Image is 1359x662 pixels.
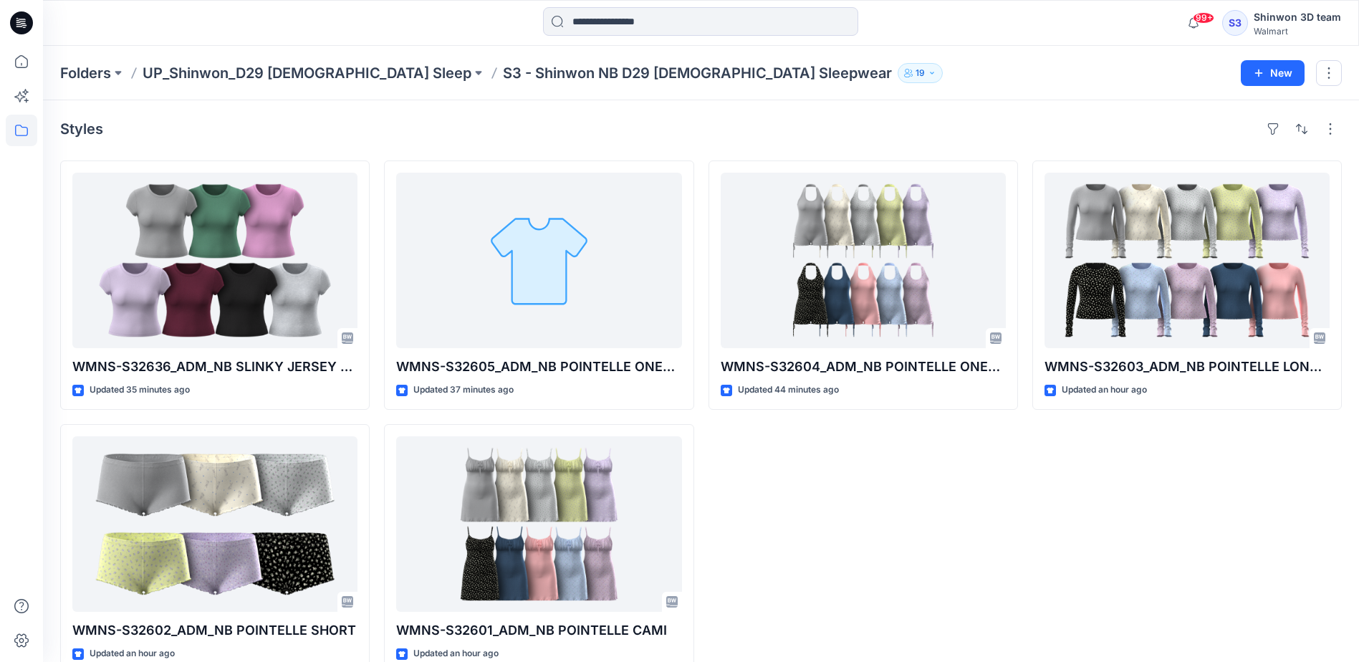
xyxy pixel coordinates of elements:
[898,63,943,83] button: 19
[1222,10,1248,36] div: S3
[90,646,175,661] p: Updated an hour ago
[396,620,681,641] p: WMNS-S32601_ADM_NB POINTELLE CAMI
[721,357,1006,377] p: WMNS-S32604_ADM_NB POINTELLE ONESIE (OPT 1)
[1241,60,1305,86] button: New
[90,383,190,398] p: Updated 35 minutes ago
[916,65,925,81] p: 19
[1254,9,1341,26] div: Shinwon 3D team
[413,383,514,398] p: Updated 37 minutes ago
[72,436,357,612] a: WMNS-S32602_ADM_NB POINTELLE SHORT
[396,173,681,348] a: WMNS-S32605_ADM_NB POINTELLE ONESIE (OPT 2)
[72,173,357,348] a: WMNS-S32636_ADM_NB SLINKY JERSEY BABY TEE
[60,63,111,83] a: Folders
[1193,12,1214,24] span: 99+
[396,357,681,377] p: WMNS-S32605_ADM_NB POINTELLE ONESIE (OPT 2)
[1254,26,1341,37] div: Walmart
[72,357,357,377] p: WMNS-S32636_ADM_NB SLINKY JERSEY BABY TEE
[72,620,357,641] p: WMNS-S32602_ADM_NB POINTELLE SHORT
[1045,357,1330,377] p: WMNS-S32603_ADM_NB POINTELLE LONG SLEEVE TOP
[738,383,839,398] p: Updated 44 minutes ago
[396,436,681,612] a: WMNS-S32601_ADM_NB POINTELLE CAMI
[503,63,892,83] p: S3 - Shinwon NB D29 [DEMOGRAPHIC_DATA] Sleepwear
[60,120,103,138] h4: Styles
[1062,383,1147,398] p: Updated an hour ago
[1045,173,1330,348] a: WMNS-S32603_ADM_NB POINTELLE LONG SLEEVE TOP
[413,646,499,661] p: Updated an hour ago
[143,63,471,83] a: UP_Shinwon_D29 [DEMOGRAPHIC_DATA] Sleep
[721,173,1006,348] a: WMNS-S32604_ADM_NB POINTELLE ONESIE (OPT 1)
